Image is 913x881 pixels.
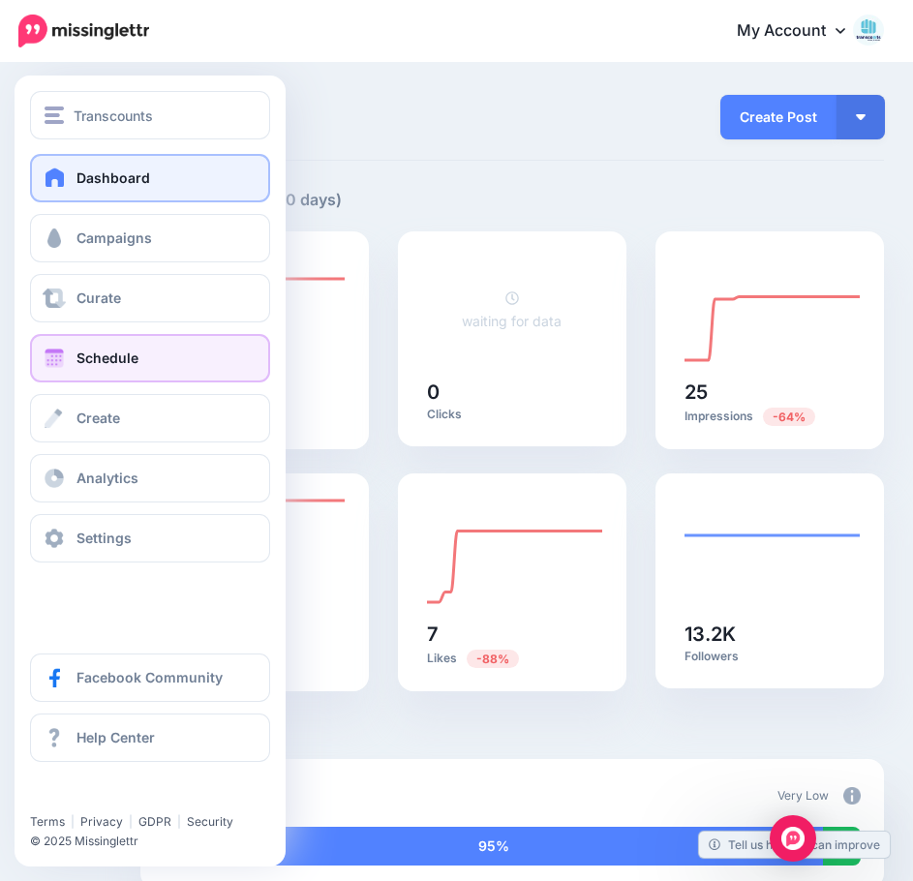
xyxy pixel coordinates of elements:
[187,814,233,829] a: Security
[30,334,270,382] a: Schedule
[80,814,123,829] a: Privacy
[30,832,233,851] li: © 2025 Missinglettr
[30,214,270,262] a: Campaigns
[30,394,270,442] a: Create
[177,814,181,829] span: |
[699,832,890,858] a: Tell us how we can improve
[685,624,855,644] h5: 13.2K
[129,814,133,829] span: |
[427,382,597,402] h5: 0
[777,788,829,803] span: Very Low
[427,649,597,667] p: Likes
[30,274,270,322] a: Curate
[685,649,855,664] p: Followers
[856,114,866,120] img: arrow-down-white.png
[138,814,171,829] a: GDPR
[823,827,861,866] div: 5% of your posts in the last 30 days were manually created (i.e. were not from Drip Campaigns or ...
[30,514,270,562] a: Settings
[76,229,152,246] span: Campaigns
[462,290,562,329] a: waiting for data
[74,105,153,127] span: Transcounts
[76,729,155,745] span: Help Center
[30,653,270,702] a: Facebook Community
[76,349,138,366] span: Schedule
[76,289,121,306] span: Curate
[685,407,855,425] p: Impressions
[76,530,132,546] span: Settings
[18,15,149,47] img: Missinglettr
[164,827,823,866] div: 95% of your posts in the last 30 days have been from Drip Campaigns
[45,106,64,124] img: menu.png
[71,814,75,829] span: |
[76,410,120,426] span: Create
[843,787,861,805] img: info-circle-grey.png
[76,669,223,685] span: Facebook Community
[720,95,837,139] a: Create Post
[685,382,855,402] h5: 25
[717,8,884,55] a: My Account
[30,454,270,502] a: Analytics
[30,154,270,202] a: Dashboard
[76,169,150,186] span: Dashboard
[30,91,270,139] button: Transcounts
[140,715,884,740] h5: Posting Health
[427,407,597,422] p: Clicks
[427,624,597,644] h5: 7
[76,470,138,486] span: Analytics
[770,815,816,862] div: Open Intercom Messenger
[30,814,65,829] a: Terms
[763,408,815,426] span: Previous period: 69
[467,650,519,668] span: Previous period: 58
[30,714,270,762] a: Help Center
